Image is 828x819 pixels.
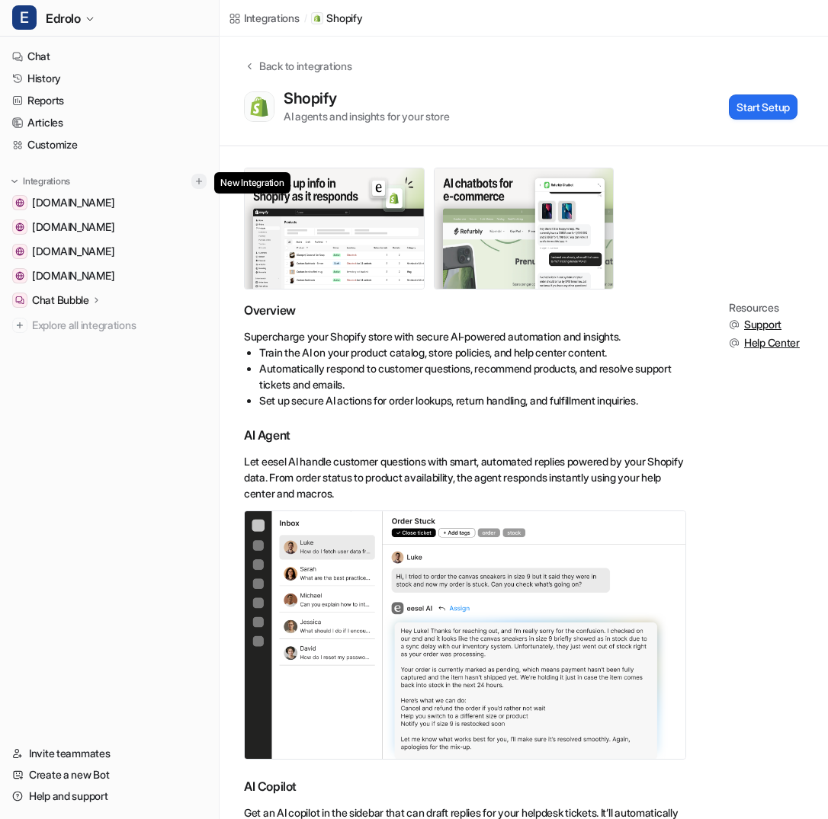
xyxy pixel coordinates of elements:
[311,11,362,26] a: Shopify iconShopify
[244,10,300,26] div: Integrations
[729,317,800,332] button: Support
[6,216,213,238] a: shop.edrolo.com.au[DOMAIN_NAME]
[326,11,362,26] p: Shopify
[249,96,270,117] img: Shopify
[15,296,24,305] img: Chat Bubble
[244,510,686,760] img: shopify ai agent
[9,176,20,187] img: expand menu
[32,313,207,338] span: Explore all integrations
[6,315,213,336] a: Explore all integrations
[6,192,213,213] a: edrolo.com.au[DOMAIN_NAME]
[6,174,75,189] button: Integrations
[744,335,800,350] span: Help Center
[6,90,213,111] a: Reports
[23,175,70,187] p: Integrations
[15,222,24,232] img: shop.edrolo.com.au
[6,134,213,155] a: Customize
[32,293,89,308] p: Chat Bubble
[6,785,213,807] a: Help and support
[15,198,24,207] img: edrolo.com.au
[32,195,114,210] span: [DOMAIN_NAME]
[729,338,740,348] img: support.svg
[244,453,686,501] p: Let eesel AI handle customer questions with smart, automated replies powered by your Shopify data...
[46,8,81,29] span: Edrolo
[6,112,213,133] a: Articles
[12,5,37,30] span: E
[32,219,114,235] span: [DOMAIN_NAME]
[6,265,213,286] a: edrolo.breezy.hr[DOMAIN_NAME]
[12,318,27,333] img: explore all integrations
[15,247,24,256] img: webflow.edrolo.com.au
[284,89,342,107] div: Shopify
[729,302,800,314] div: Resources
[6,68,213,89] a: History
[6,764,213,785] a: Create a new Bot
[244,58,351,89] button: Back to integrations
[194,176,204,187] img: menu_add.svg
[6,46,213,67] a: Chat
[744,317,781,332] span: Support
[32,244,114,259] span: [DOMAIN_NAME]
[244,778,686,795] h2: AI Copilot
[259,360,686,392] li: Automatically respond to customer questions, recommend products, and resolve support tickets and ...
[255,58,351,74] div: Back to integrations
[313,14,321,22] img: Shopify icon
[729,319,740,330] img: support.svg
[244,328,686,344] p: Supercharge your Shopify store with secure AI-powered automation and insights.
[6,743,213,764] a: Invite teammates
[6,241,213,262] a: webflow.edrolo.com.au[DOMAIN_NAME]
[729,94,798,120] button: Start Setup
[244,302,686,319] h2: Overview
[259,344,686,360] li: Train the AI on your product catalog, store policies, and help center content.
[229,10,300,26] a: Integrations
[304,11,307,25] span: /
[284,108,450,124] div: AI agents and insights for your store
[729,335,800,350] button: Help Center
[15,271,24,280] img: edrolo.breezy.hr
[244,427,686,444] h2: AI Agent
[32,268,114,283] span: [DOMAIN_NAME]
[259,392,686,408] li: Set up secure AI actions for order lookups, return handling, and fulfillment inquiries.
[214,172,290,194] span: New Integration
